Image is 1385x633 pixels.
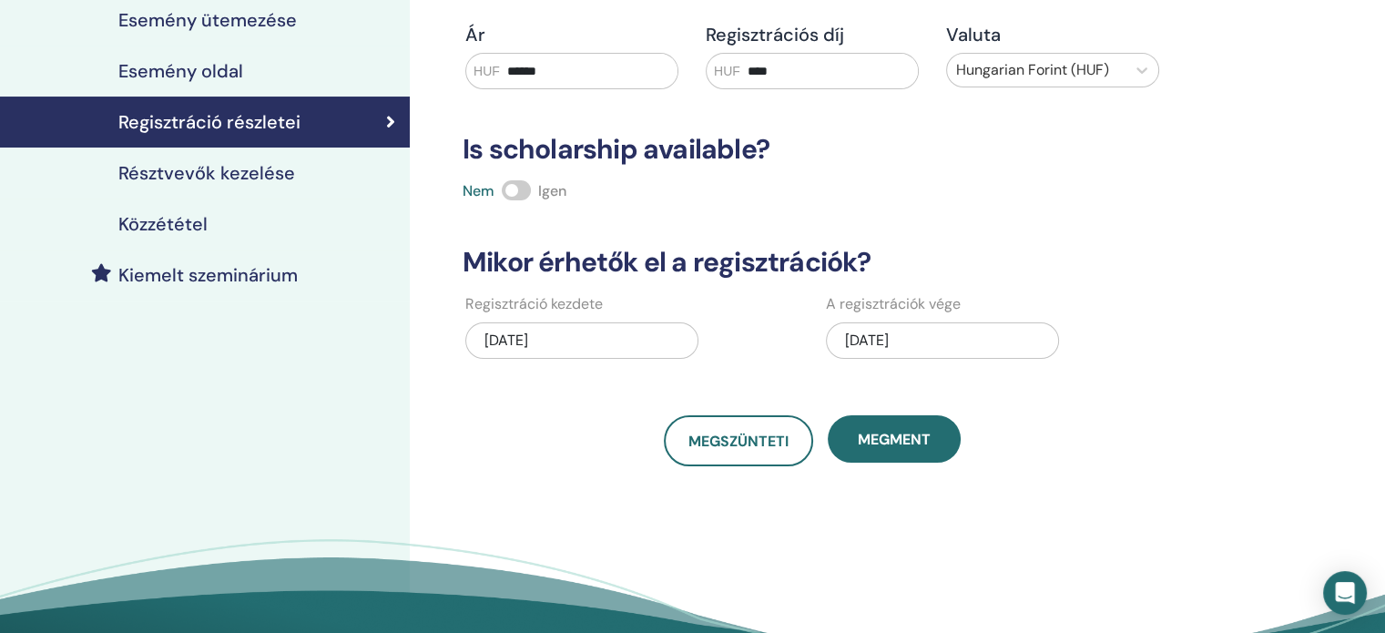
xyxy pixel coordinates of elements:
div: [DATE] [826,322,1059,359]
span: Nem [463,181,494,200]
h4: Ár [465,24,678,46]
h4: Közzététel [118,213,208,235]
span: HUF [474,62,500,81]
div: [DATE] [465,322,698,359]
h4: Valuta [946,24,1159,46]
span: Megszünteti [688,432,789,451]
h4: Esemény ütemezése [118,9,297,31]
h4: Regisztráció részletei [118,111,300,133]
h3: Mikor érhetők el a regisztrációk? [452,246,1173,279]
h4: Regisztrációs díj [706,24,919,46]
div: Open Intercom Messenger [1323,571,1367,615]
label: A regisztrációk vége [826,293,961,315]
span: Megment [858,430,931,449]
span: Igen [538,181,566,200]
h4: Esemény oldal [118,60,243,82]
h4: Kiemelt szeminárium [118,264,298,286]
h4: Résztvevők kezelése [118,162,295,184]
a: Megszünteti [664,415,813,466]
button: Megment [828,415,961,463]
span: HUF [714,62,740,81]
label: Regisztráció kezdete [465,293,603,315]
h3: Is scholarship available? [452,133,1173,166]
